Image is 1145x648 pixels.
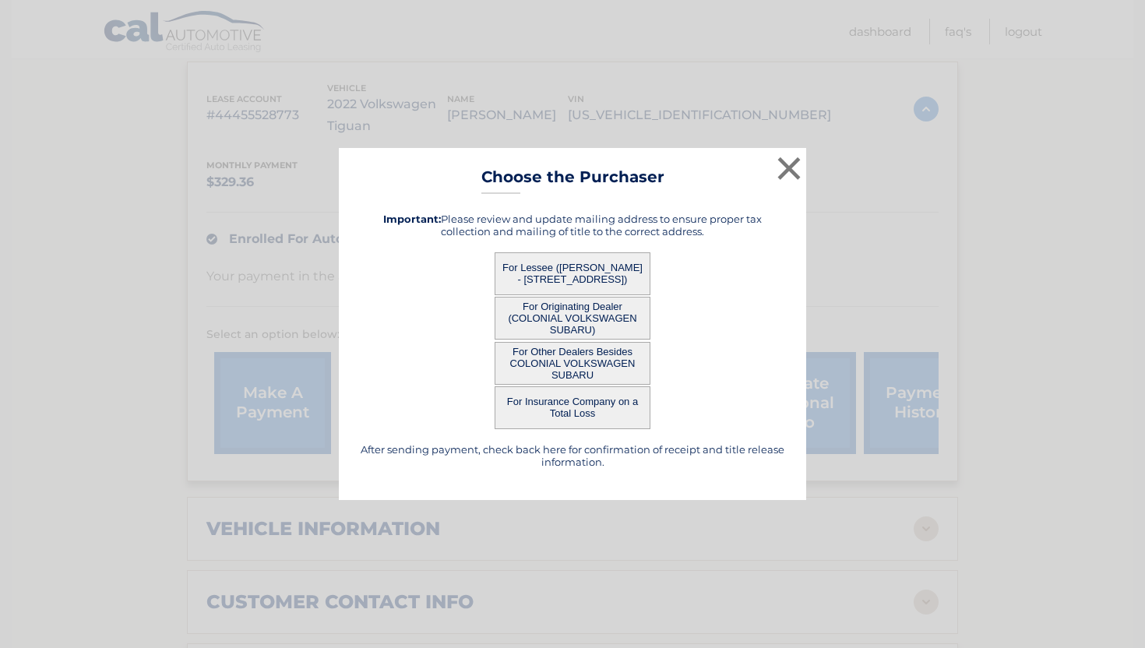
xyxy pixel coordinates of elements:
[481,167,664,195] h3: Choose the Purchaser
[383,213,441,225] strong: Important:
[358,213,787,238] h5: Please review and update mailing address to ensure proper tax collection and mailing of title to ...
[773,153,805,184] button: ×
[495,297,650,340] button: For Originating Dealer (COLONIAL VOLKSWAGEN SUBARU)
[495,342,650,385] button: For Other Dealers Besides COLONIAL VOLKSWAGEN SUBARU
[358,443,787,468] h5: After sending payment, check back here for confirmation of receipt and title release information.
[495,252,650,295] button: For Lessee ([PERSON_NAME] - [STREET_ADDRESS])
[495,386,650,429] button: For Insurance Company on a Total Loss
